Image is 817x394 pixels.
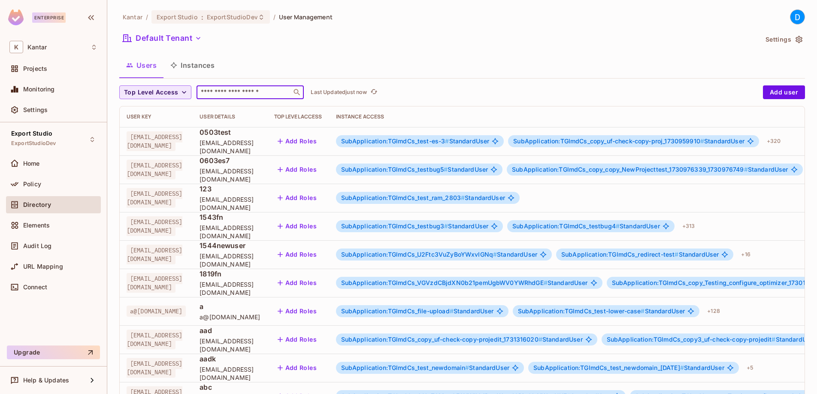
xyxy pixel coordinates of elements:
[200,280,260,297] span: [EMAIL_ADDRESS][DOMAIN_NAME]
[200,313,260,321] span: a@[DOMAIN_NAME]
[274,113,322,120] div: Top Level Access
[493,251,497,258] span: #
[123,13,142,21] span: the active workspace
[274,219,321,233] button: Add Roles
[200,302,260,311] span: a
[341,279,548,286] span: SubApplication:TGlmdCs_VGVzdCBjdXN0b21pemUgbWV0YWRhdGE
[341,166,448,173] span: SubApplication:TGlmdCs_testbug5
[607,336,816,343] span: StandardUser
[23,181,41,188] span: Policy
[607,336,776,343] span: SubApplication:TGlmdCs_copy3_uf-check-copy-projedit
[127,131,182,151] span: [EMAIL_ADDRESS][DOMAIN_NAME]
[23,201,51,208] span: Directory
[23,65,47,72] span: Projects
[341,166,488,173] span: StandardUser
[274,333,321,346] button: Add Roles
[200,269,260,279] span: 1819fn
[27,44,47,51] span: Workspace: Kantar
[207,13,258,21] span: ExportStudioDev
[341,307,454,315] span: SubApplication:TGlmdCs_file-upload
[518,307,645,315] span: SubApplication:TGlmdCs_test-lower-case
[23,160,40,167] span: Home
[444,222,448,230] span: #
[341,137,449,145] span: SubApplication:TGlmdCs_test-es-3
[704,304,723,318] div: + 128
[119,85,191,99] button: Top Level Access
[127,273,182,293] span: [EMAIL_ADDRESS][DOMAIN_NAME]
[341,364,510,371] span: StandardUser
[200,252,260,268] span: [EMAIL_ADDRESS][DOMAIN_NAME]
[23,106,48,113] span: Settings
[544,279,548,286] span: #
[274,163,321,176] button: Add Roles
[763,134,784,148] div: + 320
[23,284,47,291] span: Connect
[341,251,497,258] span: SubApplication:TGlmdCs_U2Ftc3VuZyBoYWxvIGNq
[513,138,744,145] span: StandardUser
[444,166,448,173] span: #
[200,113,260,120] div: User Details
[533,364,724,371] span: StandardUser
[274,248,321,261] button: Add Roles
[561,251,679,258] span: SubApplication:TGlmdCs_redirect-test
[23,86,55,93] span: Monitoring
[200,241,260,250] span: 1544newuser
[8,9,24,25] img: SReyMgAAAABJRU5ErkJggg==
[23,377,69,384] span: Help & Updates
[762,33,805,46] button: Settings
[512,223,660,230] span: StandardUser
[274,276,321,290] button: Add Roles
[127,216,182,236] span: [EMAIL_ADDRESS][DOMAIN_NAME]
[124,87,178,98] span: Top Level Access
[341,364,469,371] span: SubApplication:TGlmdCs_test_newdomain
[533,364,684,371] span: SubApplication:TGlmdCs_test_newdomain_[DATE]
[450,307,454,315] span: #
[127,358,182,378] span: [EMAIL_ADDRESS][DOMAIN_NAME]
[743,361,757,375] div: + 5
[127,330,182,349] span: [EMAIL_ADDRESS][DOMAIN_NAME]
[9,41,23,53] span: K
[127,160,182,179] span: [EMAIL_ADDRESS][DOMAIN_NAME]
[763,85,805,99] button: Add user
[341,223,489,230] span: StandardUser
[11,140,56,147] span: ExportStudioDev
[200,326,260,335] span: aad
[200,365,260,382] span: [EMAIL_ADDRESS][DOMAIN_NAME]
[367,87,379,97] span: Click to refresh data
[341,194,465,201] span: SubApplication:TGlmdCs_test_ram_2803
[163,55,221,76] button: Instances
[274,191,321,205] button: Add Roles
[200,224,260,240] span: [EMAIL_ADDRESS][DOMAIN_NAME]
[200,354,260,364] span: aadk
[738,248,753,261] div: + 16
[200,382,260,392] span: abc
[127,306,186,317] span: a@[DOMAIN_NAME]
[23,263,63,270] span: URL Mapping
[119,31,205,45] button: Default Tenant
[512,222,620,230] span: SubApplication:TGlmdCs_testbug4
[512,166,788,173] span: StandardUser
[23,242,51,249] span: Audit Log
[311,89,367,96] p: Last Updated just now
[461,194,465,201] span: #
[641,307,645,315] span: #
[200,337,260,353] span: [EMAIL_ADDRESS][DOMAIN_NAME]
[369,87,379,97] button: refresh
[680,364,684,371] span: #
[23,222,50,229] span: Elements
[200,139,260,155] span: [EMAIL_ADDRESS][DOMAIN_NAME]
[200,212,260,222] span: 1543fn
[274,134,321,148] button: Add Roles
[518,308,685,315] span: StandardUser
[341,251,537,258] span: StandardUser
[127,113,186,120] div: User Key
[127,188,182,208] span: [EMAIL_ADDRESS][DOMAIN_NAME]
[512,166,748,173] span: SubApplication:TGlmdCs_copy_copy_NewProjecttest_1730976339_1730976749
[700,137,704,145] span: #
[7,346,100,359] button: Upgrade
[341,336,542,343] span: SubApplication:TGlmdCs_copy_uf-check-copy-projedit_1731316020
[119,55,163,76] button: Users
[11,130,52,137] span: Export Studio
[273,13,275,21] li: /
[201,14,204,21] span: :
